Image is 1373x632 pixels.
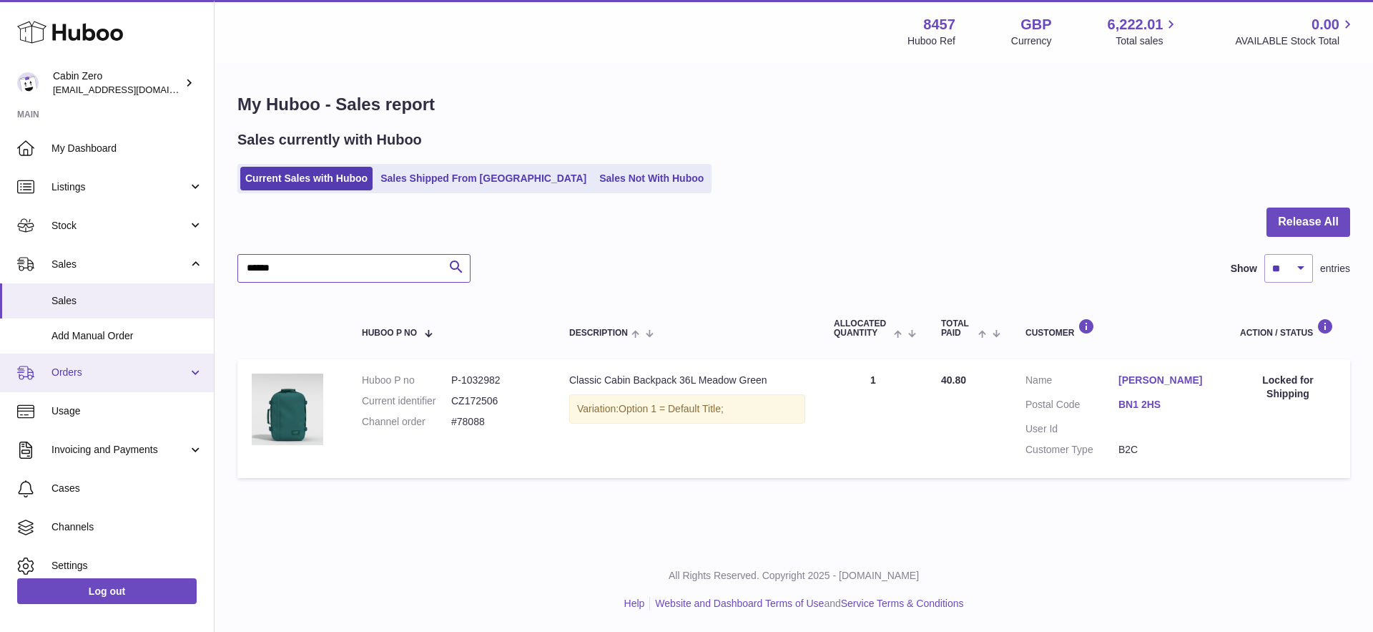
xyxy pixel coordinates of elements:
[53,69,182,97] div: Cabin Zero
[569,329,628,338] span: Description
[1235,15,1356,48] a: 0.00 AVAILABLE Stock Total
[1025,319,1211,338] div: Customer
[362,415,451,429] dt: Channel order
[1312,15,1339,34] span: 0.00
[240,167,373,190] a: Current Sales with Huboo
[362,329,417,338] span: Huboo P no
[17,578,197,604] a: Log out
[1025,398,1118,415] dt: Postal Code
[51,559,203,573] span: Settings
[1240,374,1336,401] div: Locked for Shipping
[226,569,1362,583] p: All Rights Reserved. Copyright 2025 - [DOMAIN_NAME]
[624,598,645,609] a: Help
[569,394,805,424] div: Variation:
[1025,374,1118,391] dt: Name
[1231,262,1257,276] label: Show
[51,142,203,155] span: My Dashboard
[1108,15,1180,48] a: 6,222.01 Total sales
[51,219,188,233] span: Stock
[820,359,927,478] td: 1
[51,329,203,343] span: Add Manual Order
[51,294,203,308] span: Sales
[362,374,451,387] dt: Huboo P no
[17,72,39,94] img: huboo@cabinzero.com
[451,415,541,429] dd: #78088
[1020,15,1051,34] strong: GBP
[451,394,541,408] dd: CZ172506
[1118,398,1211,412] a: BN1 2HS
[650,597,963,611] li: and
[362,394,451,408] dt: Current identifier
[1118,443,1211,457] dd: B2C
[1025,443,1118,457] dt: Customer Type
[51,366,188,379] span: Orders
[51,520,203,534] span: Channels
[451,374,541,387] dd: P-1032982
[594,167,709,190] a: Sales Not With Huboo
[51,180,188,194] span: Listings
[51,258,188,271] span: Sales
[1320,262,1350,276] span: entries
[1011,34,1052,48] div: Currency
[655,598,824,609] a: Website and Dashboard Terms of Use
[237,130,422,150] h2: Sales currently with Huboo
[1025,422,1118,436] dt: User Id
[51,482,203,495] span: Cases
[51,404,203,418] span: Usage
[841,598,964,609] a: Service Terms & Conditions
[53,84,210,95] span: [EMAIL_ADDRESS][DOMAIN_NAME]
[1240,319,1336,338] div: Action / Status
[923,15,955,34] strong: 8457
[834,319,890,338] span: ALLOCATED Quantity
[1108,15,1163,34] span: 6,222.01
[941,319,975,338] span: Total paid
[375,167,591,190] a: Sales Shipped From [GEOGRAPHIC_DATA]
[941,374,966,386] span: 40.80
[1118,374,1211,387] a: [PERSON_NAME]
[907,34,955,48] div: Huboo Ref
[51,443,188,457] span: Invoicing and Payments
[1235,34,1356,48] span: AVAILABLE Stock Total
[569,374,805,387] div: Classic Cabin Backpack 36L Meadow Green
[619,403,724,414] span: Option 1 = Default Title;
[1116,34,1179,48] span: Total sales
[237,93,1350,116] h1: My Huboo - Sales report
[252,374,323,445] img: CLASSIC-36L-MEADOW-GREEN-FRONT.jpg
[1266,208,1350,237] button: Release All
